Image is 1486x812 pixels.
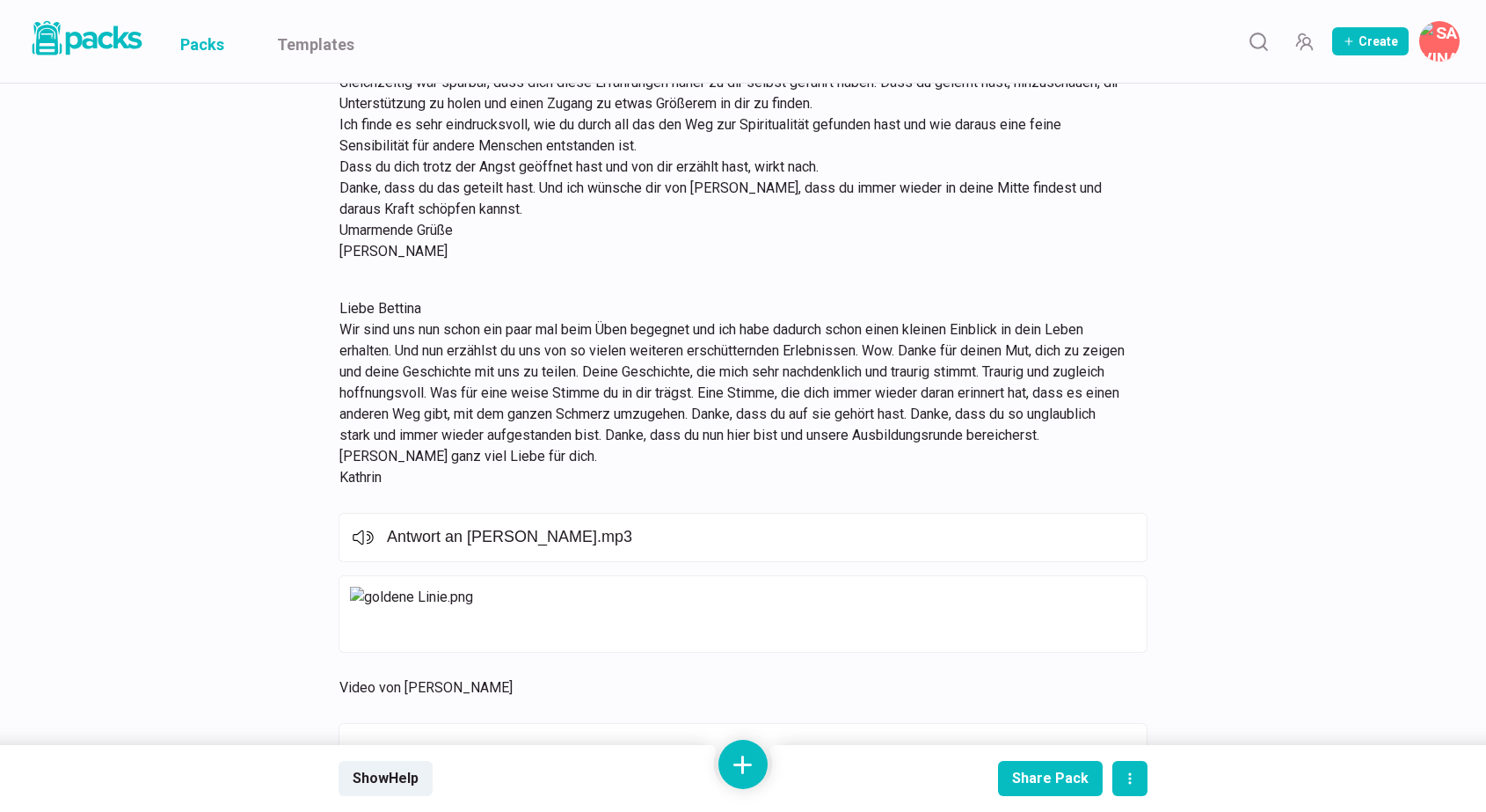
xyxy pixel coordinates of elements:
[350,587,1136,641] img: goldene Linie.png
[1332,27,1409,55] button: Create Pack
[26,18,145,65] a: Packs logo
[387,528,1136,547] p: Antwort an [PERSON_NAME].mp3
[26,18,145,59] img: Packs logo
[339,298,1125,488] p: Liebe Bettina Wir sind uns nun schon ein paar mal beim Üben begegnet und ich habe dadurch schon e...
[1012,770,1089,786] div: Share Pack
[1112,761,1147,796] button: actions
[1286,24,1322,59] button: Manage Team Invites
[339,761,433,796] button: ShowHelp
[998,761,1103,796] button: Share Pack
[1419,21,1460,62] button: Savina Tilmann
[339,677,1125,699] p: Video von [PERSON_NAME]
[1241,24,1276,59] button: Search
